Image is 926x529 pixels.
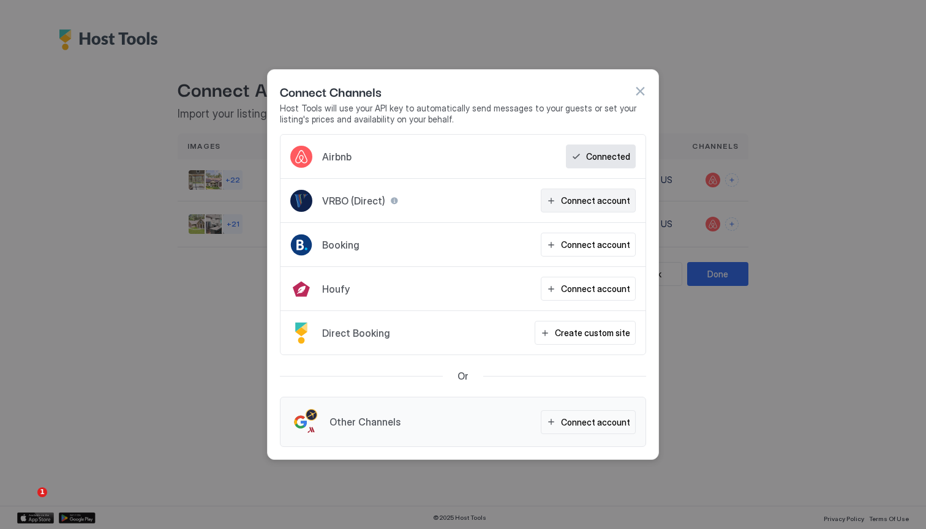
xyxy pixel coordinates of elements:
[541,410,636,434] button: Connect account
[457,370,469,382] span: Or
[561,282,630,295] div: Connect account
[561,416,630,429] div: Connect account
[541,233,636,257] button: Connect account
[322,195,385,207] span: VRBO (Direct)
[322,327,390,339] span: Direct Booking
[586,150,630,163] div: Connected
[12,487,42,517] iframe: Intercom live chat
[555,326,630,339] div: Create custom site
[561,238,630,251] div: Connect account
[322,151,352,163] span: Airbnb
[322,283,350,295] span: Houfy
[37,487,47,497] span: 1
[541,277,636,301] button: Connect account
[322,239,359,251] span: Booking
[535,321,636,345] button: Create custom site
[280,103,646,124] span: Host Tools will use your API key to automatically send messages to your guests or set your listin...
[280,82,382,100] span: Connect Channels
[329,416,401,428] span: Other Channels
[566,144,636,168] button: Connected
[561,194,630,207] div: Connect account
[541,189,636,212] button: Connect account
